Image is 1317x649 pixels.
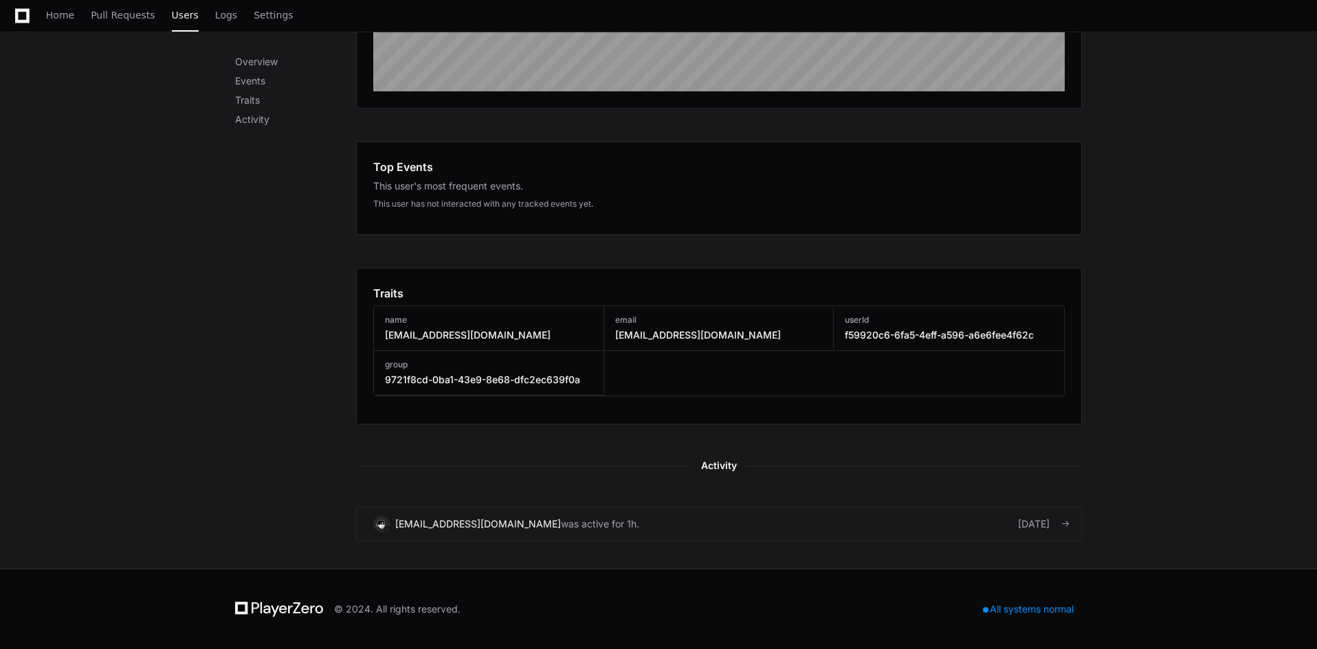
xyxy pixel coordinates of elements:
[235,55,356,69] p: Overview
[373,285,1065,301] app-pz-page-link-header: Traits
[385,328,551,342] h3: [EMAIL_ADDRESS][DOMAIN_NAME]
[375,517,388,530] img: 2.svg
[172,11,199,19] span: Users
[373,285,403,301] h1: Traits
[356,507,1082,541] a: [EMAIL_ADDRESS][DOMAIN_NAME]was active for 1h.[DATE]
[334,602,461,616] div: © 2024. All rights reserved.
[385,359,580,370] h3: group
[235,74,356,88] p: Events
[615,315,781,326] h3: email
[373,198,1065,209] div: This user has not interacted with any tracked events yet.
[254,11,293,19] span: Settings
[373,159,433,175] h1: Top Events
[615,328,781,342] h3: [EMAIL_ADDRESS][DOMAIN_NAME]
[235,93,356,107] p: Traits
[46,11,74,19] span: Home
[1018,517,1065,531] div: [DATE]
[385,315,551,326] h3: name
[975,600,1082,619] div: All systems normal
[235,113,356,126] p: Activity
[845,328,1034,342] h3: f59920c6-6fa5-4eff-a596-a6e6fee4f62c
[373,179,1065,193] div: This user's most frequent events.
[845,315,1034,326] h3: userId
[395,517,561,531] div: [EMAIL_ADDRESS][DOMAIN_NAME]
[385,373,580,387] h3: 9721f8cd-0ba1-43e9-8e68-dfc2ec639f0a
[91,11,155,19] span: Pull Requests
[215,11,237,19] span: Logs
[561,517,639,531] div: was active for 1h.
[693,457,745,474] span: Activity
